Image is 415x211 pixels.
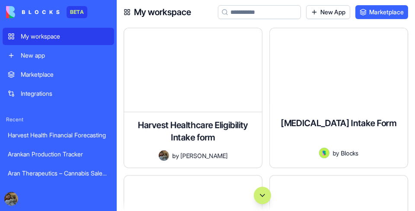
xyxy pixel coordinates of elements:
[134,6,191,18] h4: My workspace
[21,32,109,41] div: My workspace
[131,119,255,143] h4: Harvest Healthcare Eligibility Intake form
[8,150,109,159] div: Arankan Production Tracker
[172,151,179,160] span: by
[269,28,408,168] a: [MEDICAL_DATA] Intake FormAvatarbyBlocks
[306,5,350,19] a: New App
[355,5,408,19] a: Marketplace
[3,85,114,102] a: Integrations
[3,28,114,45] a: My workspace
[21,70,109,79] div: Marketplace
[3,127,114,144] a: Harvest Health Financial Forecasting
[159,150,169,161] img: Avatar
[21,51,109,60] div: New app
[8,169,109,178] div: Aran Therapeutics – Cannabis Sales Forecasting
[333,149,339,158] span: by
[4,192,18,206] img: ACg8ocLckqTCADZMVyP0izQdSwexkWcE6v8a1AEXwgvbafi3xFy3vSx8=s96-c
[21,89,109,98] div: Integrations
[254,187,271,204] button: Scroll to bottom
[6,6,60,18] img: logo
[281,117,396,129] h4: [MEDICAL_DATA] Intake Form
[124,28,262,168] a: Harvest Healthcare Eligibility Intake formAvatarby[PERSON_NAME]
[3,47,114,64] a: New app
[181,151,228,160] span: [PERSON_NAME]
[3,116,114,123] span: Recent
[3,165,114,182] a: Aran Therapeutics – Cannabis Sales Forecasting
[6,6,87,18] a: BETA
[67,6,87,18] div: BETA
[8,131,109,140] div: Harvest Health Financial Forecasting
[3,66,114,83] a: Marketplace
[341,149,359,158] span: Blocks
[319,148,329,158] img: Avatar
[3,146,114,163] a: Arankan Production Tracker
